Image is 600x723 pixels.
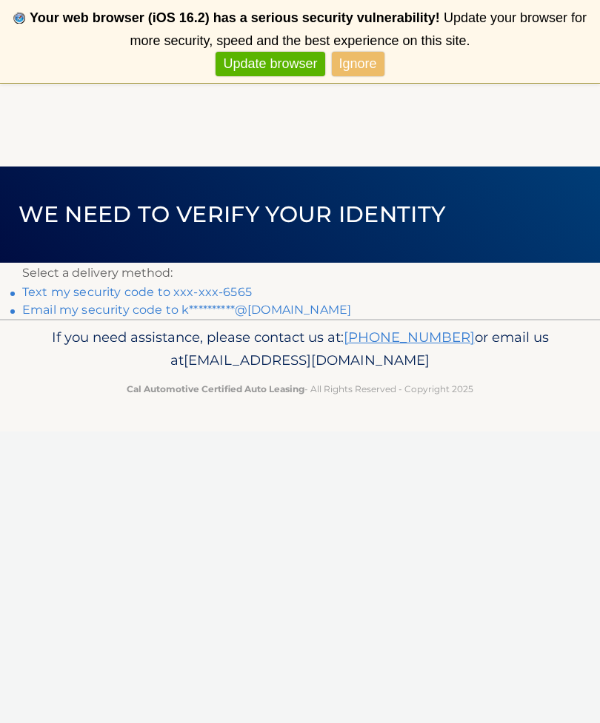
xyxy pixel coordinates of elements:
[22,381,578,397] p: - All Rights Reserved - Copyright 2025
[130,10,587,48] span: Update your browser for more security, speed and the best experience on this site.
[30,10,440,25] b: Your web browser (iOS 16.2) has a serious security vulnerability!
[216,52,324,76] a: Update browser
[19,201,446,228] span: We need to verify your identity
[184,352,430,369] span: [EMAIL_ADDRESS][DOMAIN_NAME]
[22,326,578,373] p: If you need assistance, please contact us at: or email us at
[22,303,351,317] a: Email my security code to k**********@[DOMAIN_NAME]
[332,52,384,76] a: Ignore
[22,285,252,299] a: Text my security code to xxx-xxx-6565
[22,263,578,283] p: Select a delivery method:
[344,329,475,346] a: [PHONE_NUMBER]
[127,383,304,394] strong: Cal Automotive Certified Auto Leasing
